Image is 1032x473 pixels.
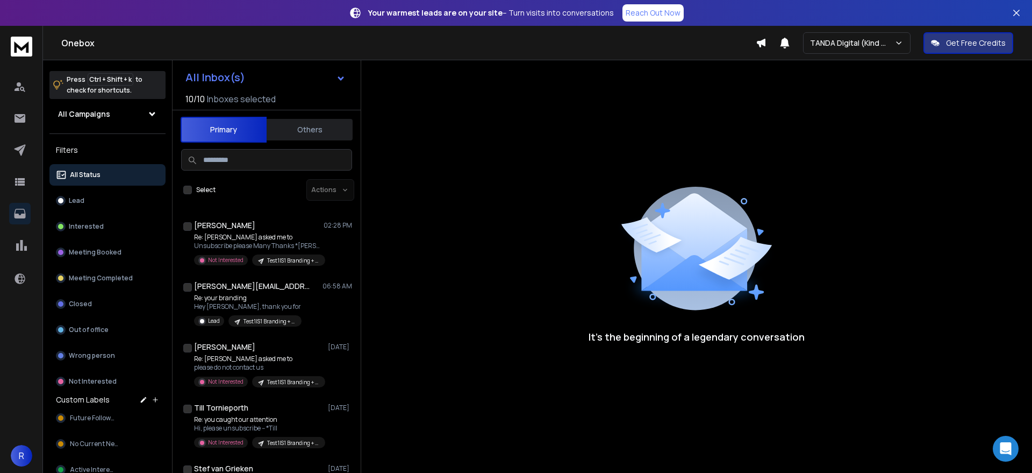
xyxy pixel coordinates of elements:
button: All Status [49,164,166,186]
p: Test1|S1 Branding + Funding Readiness|UK&Nordics|CEO, founder|210225 [267,439,319,447]
p: All Status [70,171,101,179]
p: Unsubscribe please Many Thanks *[PERSON_NAME] [194,242,323,250]
button: Out of office [49,319,166,341]
div: Open Intercom Messenger [993,436,1019,462]
span: 10 / 10 [185,93,205,105]
h1: Till Tornieporth [194,403,248,413]
p: 06:58 AM [322,282,352,291]
p: Reach Out Now [626,8,680,18]
button: Interested [49,216,166,237]
p: Wrong person [69,351,115,360]
p: Lead [69,196,84,205]
p: TANDA Digital (Kind Studio) [810,38,894,48]
h1: [PERSON_NAME][EMAIL_ADDRESS][DOMAIN_NAME] [194,281,312,292]
h1: All Campaigns [58,109,110,119]
button: All Inbox(s) [177,67,354,88]
p: Out of office [69,326,109,334]
p: – Turn visits into conversations [368,8,614,18]
h1: [PERSON_NAME] [194,342,255,352]
p: Not Interested [208,256,243,264]
p: Lead [208,317,220,325]
p: Get Free Credits [946,38,1006,48]
h3: Filters [49,143,166,158]
button: Closed [49,293,166,315]
p: Re: [PERSON_NAME] asked me to [194,355,323,363]
button: R [11,445,32,467]
button: Not Interested [49,371,166,392]
button: Lead [49,190,166,211]
strong: Your warmest leads are on your site [368,8,503,18]
p: Not Interested [208,439,243,447]
p: Hi, please unsubscribe -- *Till [194,424,323,433]
button: All Campaigns [49,103,166,125]
p: [DATE] [328,404,352,412]
button: Others [267,118,353,142]
span: Ctrl + Shift + k [88,73,133,86]
button: Meeting Booked [49,242,166,263]
button: Primary [181,117,267,143]
h1: [PERSON_NAME] [194,220,255,231]
p: Meeting Completed [69,274,133,283]
p: Not Interested [69,377,117,386]
label: Select [196,186,216,194]
p: Re: your branding [194,294,302,302]
h1: All Inbox(s) [185,72,245,83]
p: Re: you caught our attention [194,415,323,424]
p: Closed [69,300,92,308]
p: 02:28 PM [324,221,352,230]
p: Re: [PERSON_NAME] asked me to [194,233,323,242]
button: No Current Need [49,433,166,455]
span: No Current Need [70,440,122,448]
h1: Onebox [61,37,756,50]
span: Future Followup [70,414,118,422]
p: [DATE] [328,464,352,473]
h3: Inboxes selected [207,93,276,105]
p: It’s the beginning of a legendary conversation [589,329,805,344]
p: Meeting Booked [69,248,121,257]
p: [DATE] [328,343,352,351]
p: please do not contact us [194,363,323,372]
button: Wrong person [49,345,166,366]
p: Test1|S1 Branding + Funding Readiness|UK&Nordics|CEO, founder|210225 [267,257,319,265]
button: Get Free Credits [923,32,1013,54]
button: Meeting Completed [49,267,166,289]
p: Hey [PERSON_NAME], thank you for [194,302,302,311]
img: logo [11,37,32,57]
p: Interested [69,222,104,231]
button: Future Followup [49,407,166,429]
p: Test1|S1 Branding + Funding Readiness|UK&Nordics|CEO, founder|210225 [243,317,295,326]
p: Press to check for shortcuts. [67,74,142,96]
h3: Custom Labels [56,394,110,405]
a: Reach Out Now [622,4,684,22]
p: Not Interested [208,378,243,386]
p: Test1|S1 Branding + Funding Readiness|UK&Nordics|CEO, founder|210225 [267,378,319,386]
